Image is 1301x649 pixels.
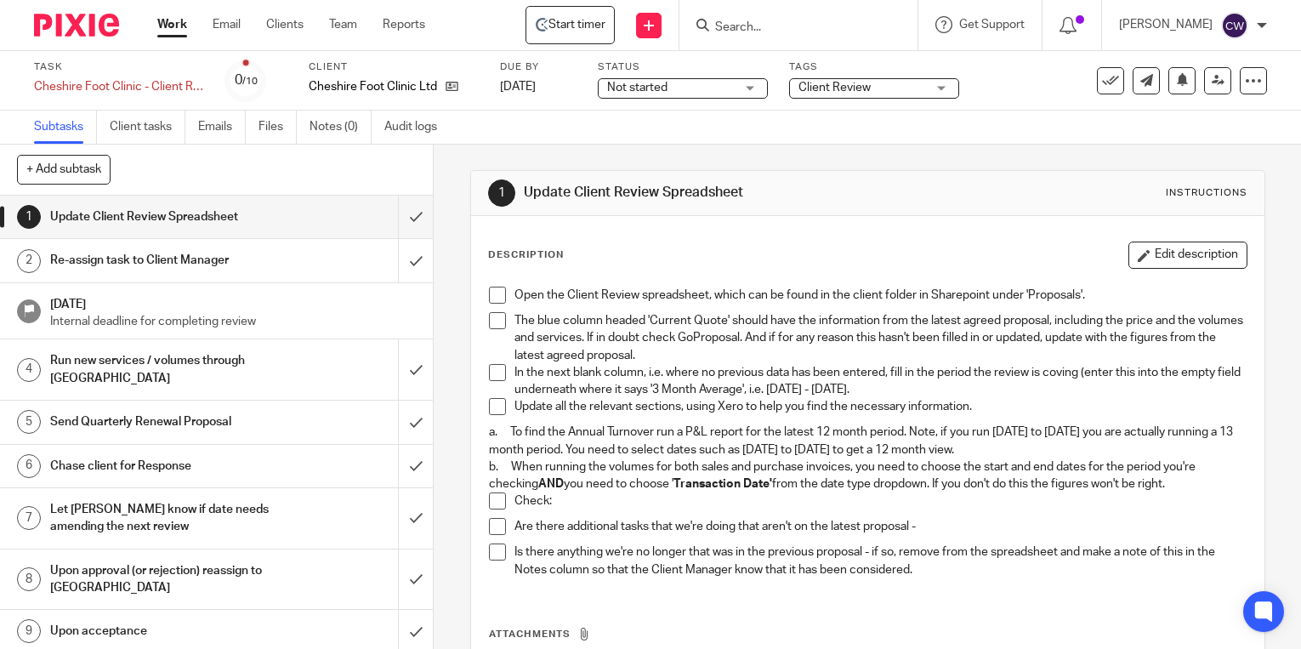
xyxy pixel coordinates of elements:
p: Open the Client Review spreadsheet, which can be found in the client folder in Sharepoint under '... [514,287,1247,304]
div: 8 [17,567,41,591]
input: Search [713,20,866,36]
label: Task [34,60,204,74]
div: 4 [17,358,41,382]
h1: Update Client Review Spreadsheet [50,204,271,230]
h1: Upon approval (or rejection) reassign to [GEOGRAPHIC_DATA] [50,558,271,601]
button: Edit description [1128,242,1247,269]
p: b. When running the volumes for both sales and purchase invoices, you need to choose the start an... [489,458,1247,493]
a: Subtasks [34,111,97,144]
p: Cheshire Foot Clinic Ltd [309,78,437,95]
p: [PERSON_NAME] [1119,16,1213,33]
p: In the next blank column, i.e. where no previous data has been entered, fill in the period the re... [514,364,1247,399]
p: Internal deadline for completing review [50,313,416,330]
div: 9 [17,619,41,643]
label: Status [598,60,768,74]
button: + Add subtask [17,155,111,184]
span: Get Support [959,19,1025,31]
strong: Transaction Date' [673,478,772,490]
div: 2 [17,249,41,273]
label: Client [309,60,479,74]
h1: Update Client Review Spreadsheet [524,184,904,202]
a: Files [258,111,297,144]
span: [DATE] [500,81,536,93]
div: Instructions [1166,186,1247,200]
span: Not started [607,82,668,94]
a: Audit logs [384,111,450,144]
h1: Send Quarterly Renewal Proposal [50,409,271,435]
a: Work [157,16,187,33]
p: Are there additional tasks that we're doing that aren't on the latest proposal - [514,518,1247,535]
div: Cheshire Foot Clinic - Client Review - Quarter 3 [34,78,204,95]
label: Tags [789,60,959,74]
p: Description [488,248,564,262]
h1: [DATE] [50,292,416,313]
span: Attachments [489,629,571,639]
h1: Chase client for Response [50,453,271,479]
div: 1 [488,179,515,207]
h1: Let [PERSON_NAME] know if date needs amending the next review [50,497,271,540]
strong: AND [538,478,564,490]
label: Due by [500,60,577,74]
span: Client Review [798,82,871,94]
img: svg%3E [1221,12,1248,39]
p: Is there anything we're no longer that was in the previous proposal - if so, remove from the spre... [514,544,1247,578]
a: Email [213,16,241,33]
a: Emails [198,111,246,144]
div: 6 [17,454,41,478]
div: 0 [235,71,258,90]
p: The blue column headed 'Current Quote' should have the information from the latest agreed proposa... [514,312,1247,364]
a: Team [329,16,357,33]
p: Update all the relevant sections, using Xero to help you find the necessary information. [514,398,1247,415]
img: Pixie [34,14,119,37]
a: Notes (0) [310,111,372,144]
div: 7 [17,506,41,530]
div: 5 [17,410,41,434]
h1: Re-assign task to Client Manager [50,248,271,273]
a: Cheshire Foot Clinic Ltd - Cheshire Foot Clinic - Client Review - Quarter 3 [526,6,615,44]
a: Clients [266,16,304,33]
h1: Run new services / volumes through [GEOGRAPHIC_DATA] [50,348,271,391]
p: Check: [514,492,1247,510]
small: /10 [242,77,258,86]
h1: Upon acceptance [50,618,271,644]
a: Reports [383,16,425,33]
a: Client tasks [110,111,185,144]
div: 1 [17,205,41,229]
p: a. To find the Annual Turnover run a P&L report for the latest 12 month period. Note, if you run ... [489,424,1247,458]
span: Start timer [548,16,605,33]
